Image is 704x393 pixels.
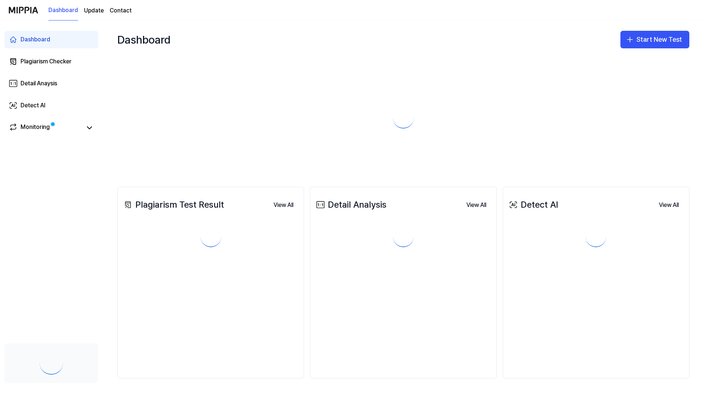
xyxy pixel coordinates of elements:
[315,198,386,212] div: Detail Analysis
[4,53,98,70] a: Plagiarism Checker
[21,57,71,66] div: Plagiarism Checker
[9,123,82,133] a: Monitoring
[4,75,98,92] a: Detail Anaysis
[110,6,132,15] a: Contact
[122,198,224,212] div: Plagiarism Test Result
[620,31,689,48] button: Start New Test
[21,123,50,133] div: Monitoring
[84,6,104,15] a: Update
[461,198,492,212] button: View All
[117,28,170,51] div: Dashboard
[268,197,299,212] a: View All
[4,31,98,48] a: Dashboard
[21,101,45,110] div: Detect AI
[653,198,685,212] button: View All
[21,35,50,44] div: Dashboard
[507,198,558,212] div: Detect AI
[653,197,685,212] a: View All
[48,0,78,21] a: Dashboard
[461,197,492,212] a: View All
[21,79,57,88] div: Detail Anaysis
[4,97,98,114] a: Detect AI
[268,198,299,212] button: View All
